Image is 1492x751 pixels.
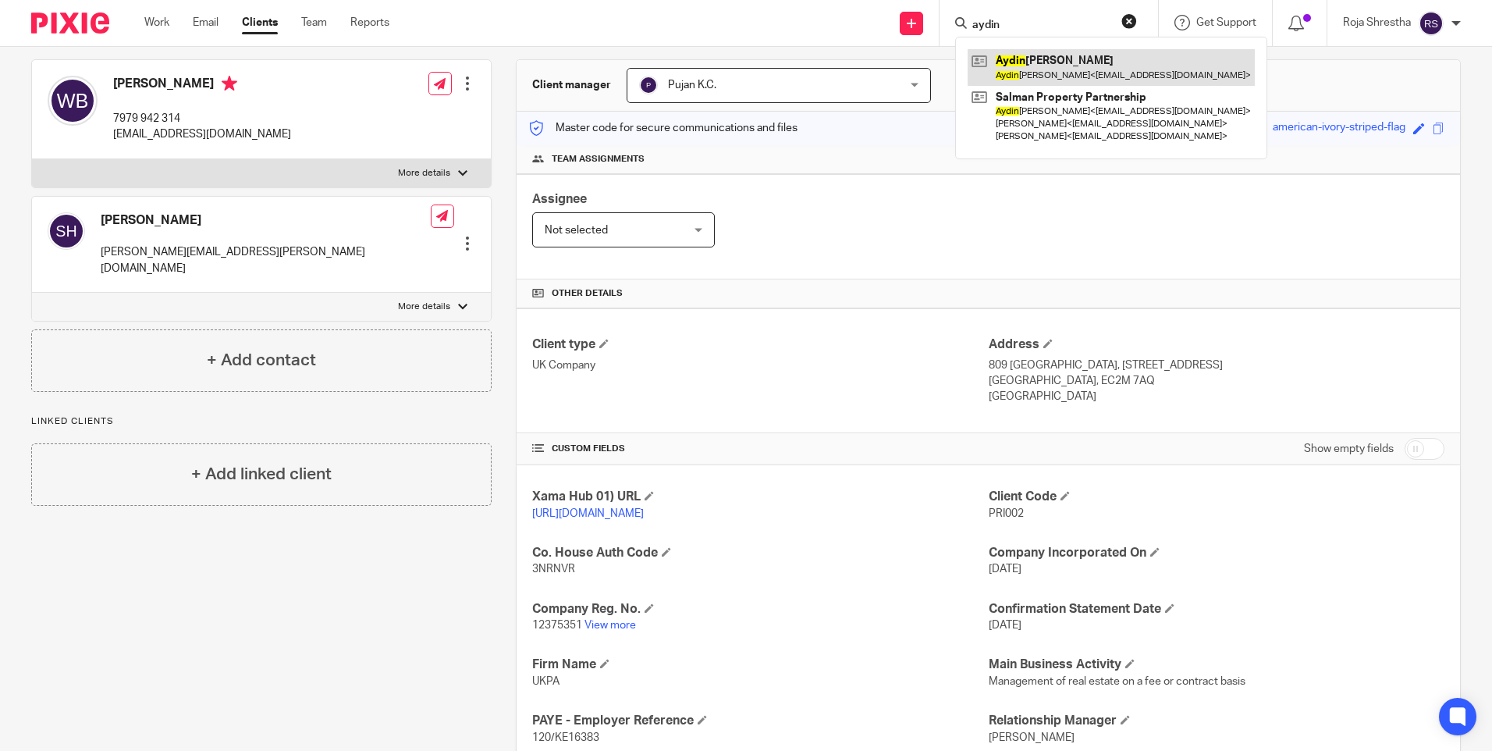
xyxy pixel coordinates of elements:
[301,15,327,30] a: Team
[989,358,1444,373] p: 809 [GEOGRAPHIC_DATA], [STREET_ADDRESS]
[989,389,1444,404] p: [GEOGRAPHIC_DATA]
[48,76,98,126] img: svg%3E
[398,167,450,180] p: More details
[989,713,1444,729] h4: Relationship Manager
[532,732,599,743] span: 120/KE16383
[48,212,85,250] img: svg%3E
[144,15,169,30] a: Work
[101,212,431,229] h4: [PERSON_NAME]
[989,657,1444,673] h4: Main Business Activity
[1304,441,1394,457] label: Show empty fields
[989,732,1075,743] span: [PERSON_NAME]
[532,77,611,93] h3: Client manager
[989,508,1024,519] span: PRI002
[31,415,492,428] p: Linked clients
[532,713,988,729] h4: PAYE - Employer Reference
[989,620,1021,631] span: [DATE]
[532,564,575,575] span: 3NRNVR
[532,336,988,353] h4: Client type
[1196,17,1256,28] span: Get Support
[113,126,291,142] p: [EMAIL_ADDRESS][DOMAIN_NAME]
[350,15,389,30] a: Reports
[552,287,623,300] span: Other details
[1419,11,1444,36] img: svg%3E
[528,120,798,136] p: Master code for secure communications and files
[242,15,278,30] a: Clients
[101,244,431,276] p: [PERSON_NAME][EMAIL_ADDRESS][PERSON_NAME][DOMAIN_NAME]
[532,358,988,373] p: UK Company
[989,601,1444,618] h4: Confirmation Statement Date
[532,620,582,631] span: 12375351
[989,373,1444,389] p: [GEOGRAPHIC_DATA], EC2M 7AQ
[532,193,587,205] span: Assignee
[191,462,332,486] h4: + Add linked client
[1273,119,1405,137] div: american-ivory-striped-flag
[31,12,109,34] img: Pixie
[1121,13,1137,29] button: Clear
[545,225,608,236] span: Not selected
[207,348,316,372] h4: + Add contact
[532,489,988,505] h4: Xama Hub 01) URL
[113,111,291,126] p: 7979 942 314
[971,19,1111,33] input: Search
[193,15,218,30] a: Email
[1343,15,1411,30] p: Roja Shrestha
[639,76,658,94] img: svg%3E
[989,676,1245,687] span: Management of real estate on a fee or contract basis
[989,545,1444,561] h4: Company Incorporated On
[584,620,636,631] a: View more
[532,443,988,455] h4: CUSTOM FIELDS
[532,545,988,561] h4: Co. House Auth Code
[989,564,1021,575] span: [DATE]
[398,301,450,313] p: More details
[668,80,716,91] span: Pujan K.C.
[222,76,237,91] i: Primary
[532,508,644,519] a: [URL][DOMAIN_NAME]
[532,657,988,673] h4: Firm Name
[552,153,645,166] span: Team assignments
[113,76,291,95] h4: [PERSON_NAME]
[532,676,559,687] span: UKPA
[989,489,1444,505] h4: Client Code
[989,336,1444,353] h4: Address
[532,601,988,618] h4: Company Reg. No.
